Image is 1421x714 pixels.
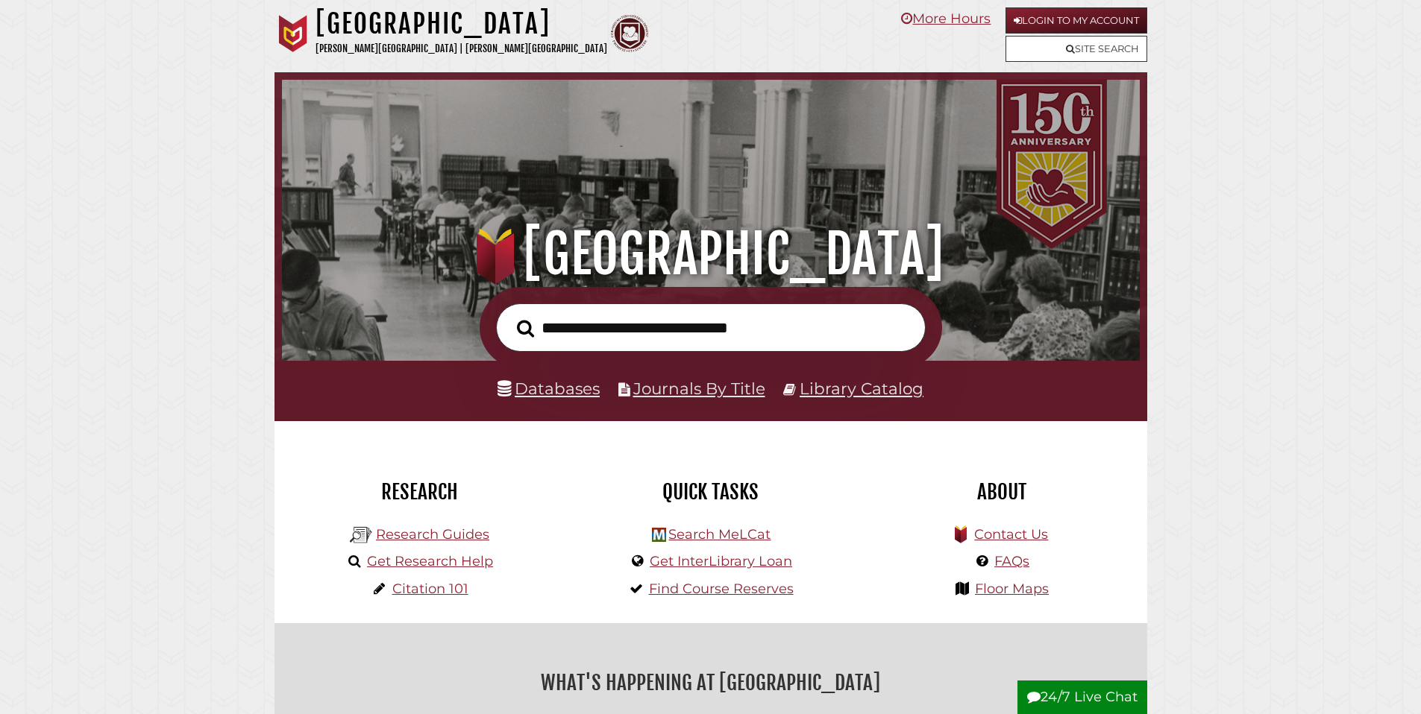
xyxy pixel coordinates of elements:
[286,666,1136,700] h2: What's Happening at [GEOGRAPHIC_DATA]
[649,581,794,597] a: Find Course Reserves
[316,40,607,57] p: [PERSON_NAME][GEOGRAPHIC_DATA] | [PERSON_NAME][GEOGRAPHIC_DATA]
[350,524,372,546] img: Hekman Library Logo
[509,315,542,342] button: Search
[392,581,468,597] a: Citation 101
[275,15,312,52] img: Calvin University
[303,221,1118,287] h1: [GEOGRAPHIC_DATA]
[367,553,493,569] a: Get Research Help
[975,581,1049,597] a: Floor Maps
[498,379,600,398] a: Databases
[901,10,991,27] a: More Hours
[1006,36,1147,62] a: Site Search
[633,379,765,398] a: Journals By Title
[650,553,792,569] a: Get InterLibrary Loan
[577,479,845,505] h2: Quick Tasks
[1006,7,1147,34] a: Login to My Account
[611,15,648,52] img: Calvin Theological Seminary
[316,7,607,40] h1: [GEOGRAPHIC_DATA]
[800,379,923,398] a: Library Catalog
[376,526,489,543] a: Research Guides
[994,553,1029,569] a: FAQs
[517,319,534,338] i: Search
[974,526,1048,543] a: Contact Us
[668,526,771,543] a: Search MeLCat
[286,479,554,505] h2: Research
[652,528,666,542] img: Hekman Library Logo
[868,479,1136,505] h2: About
